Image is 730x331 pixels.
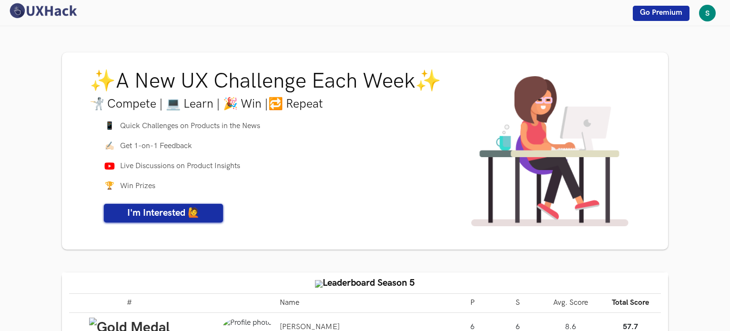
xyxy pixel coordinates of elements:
[104,141,115,153] span: ✍🏻
[276,294,449,313] th: Name
[104,141,450,153] li: Get 1-on-1 Feedback
[600,294,661,313] th: Total Score
[104,121,450,133] li: Quick Challenges on Products in the News
[7,2,79,19] img: UXHack logo
[104,162,115,170] img: Youtube icon
[104,181,450,193] li: Win Prizes
[90,69,116,94] span: ✨
[415,69,441,94] span: ✨
[90,97,464,111] h3: 🤺 Compete | 💻 Learn | 🎉 Win |
[541,294,600,313] th: Avg. Score
[699,5,716,21] img: Your profile pic
[268,97,323,111] span: 🔁 Repeat
[104,161,450,173] li: Live Discussions on Product Insights
[315,280,323,288] img: trophy.png
[104,181,115,193] span: 🏆
[640,8,682,17] span: Go Premium
[69,294,190,313] th: #
[104,121,115,133] span: 📱
[69,277,661,289] h4: Leaderboard Season 5
[104,204,223,222] a: I'm Interested 🙋
[471,76,629,226] img: UXHack cover
[90,68,464,94] h1: A New UX Challenge Each Week
[449,294,495,313] th: P
[633,6,689,21] a: Go Premium
[495,294,541,313] th: S
[127,207,200,219] span: I'm Interested 🙋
